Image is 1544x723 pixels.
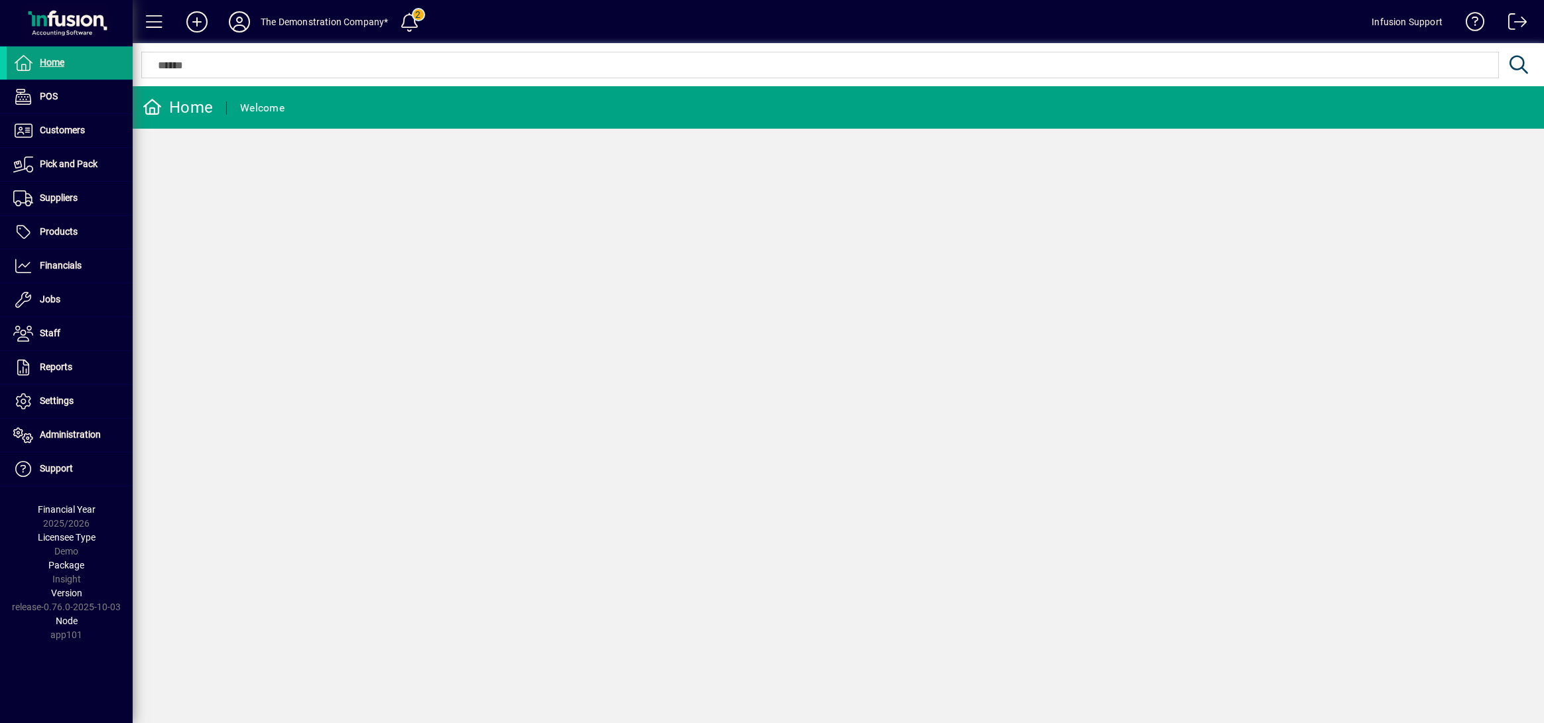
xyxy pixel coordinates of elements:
[40,226,78,237] span: Products
[40,328,60,338] span: Staff
[48,560,84,570] span: Package
[7,249,133,283] a: Financials
[7,114,133,147] a: Customers
[7,283,133,316] a: Jobs
[40,125,85,135] span: Customers
[1372,11,1443,33] div: Infusion Support
[40,429,101,440] span: Administration
[40,294,60,304] span: Jobs
[1456,3,1485,46] a: Knowledge Base
[40,159,97,169] span: Pick and Pack
[7,216,133,249] a: Products
[240,98,285,119] div: Welcome
[7,148,133,181] a: Pick and Pack
[7,452,133,486] a: Support
[38,532,96,543] span: Licensee Type
[7,385,133,418] a: Settings
[40,91,58,101] span: POS
[7,80,133,113] a: POS
[7,317,133,350] a: Staff
[40,260,82,271] span: Financials
[40,57,64,68] span: Home
[38,504,96,515] span: Financial Year
[56,616,78,626] span: Node
[176,10,218,34] button: Add
[40,395,74,406] span: Settings
[143,97,213,118] div: Home
[51,588,82,598] span: Version
[40,463,73,474] span: Support
[40,361,72,372] span: Reports
[7,182,133,215] a: Suppliers
[1498,3,1527,46] a: Logout
[261,11,389,33] div: The Demonstration Company*
[7,419,133,452] a: Administration
[40,192,78,203] span: Suppliers
[218,10,261,34] button: Profile
[7,351,133,384] a: Reports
